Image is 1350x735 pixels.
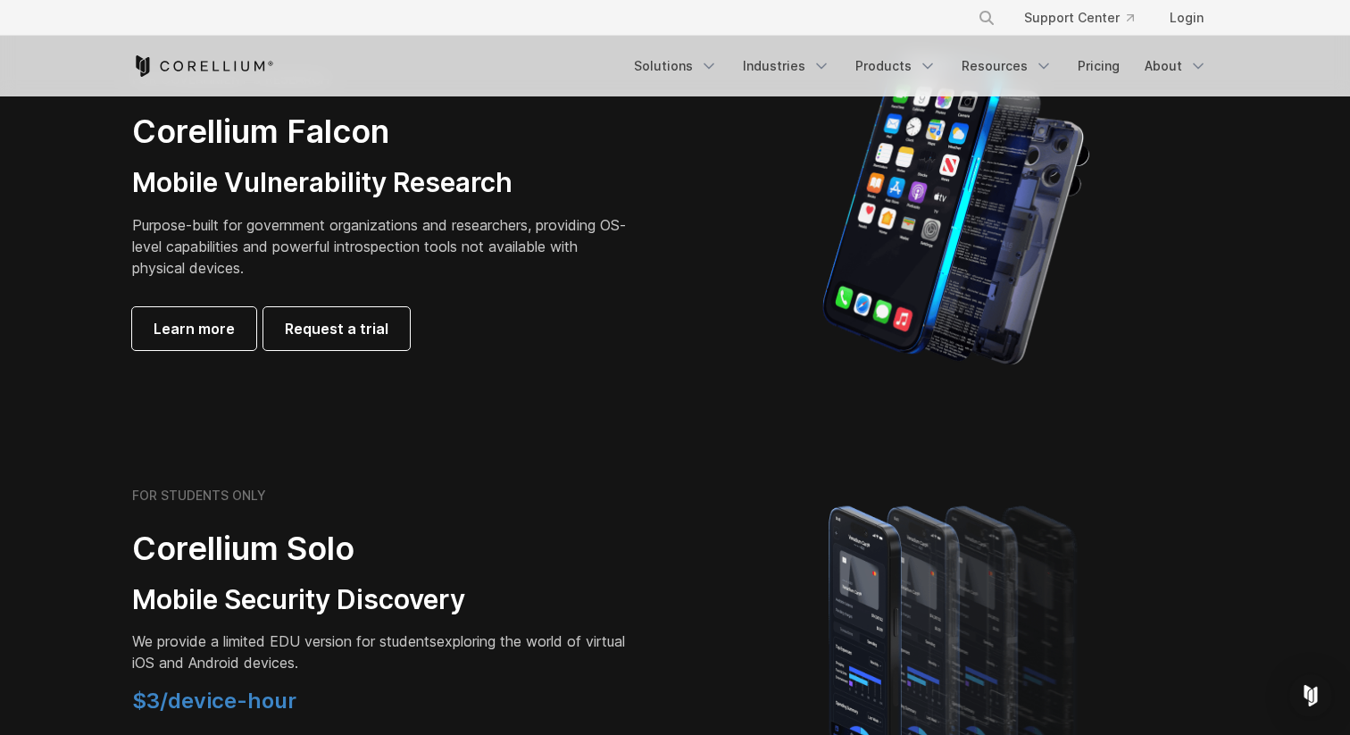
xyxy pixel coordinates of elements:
[732,50,841,82] a: Industries
[1289,674,1332,717] div: Open Intercom Messenger
[971,2,1003,34] button: Search
[132,583,632,617] h3: Mobile Security Discovery
[132,631,632,673] p: exploring the world of virtual iOS and Android devices.
[1134,50,1218,82] a: About
[951,50,1063,82] a: Resources
[285,318,388,339] span: Request a trial
[845,50,947,82] a: Products
[132,632,437,650] span: We provide a limited EDU version for students
[132,307,256,350] a: Learn more
[154,318,235,339] span: Learn more
[132,488,266,504] h6: FOR STUDENTS ONLY
[132,214,632,279] p: Purpose-built for government organizations and researchers, providing OS-level capabilities and p...
[821,54,1090,367] img: iPhone model separated into the mechanics used to build the physical device.
[263,307,410,350] a: Request a trial
[623,50,1218,82] div: Navigation Menu
[132,55,274,77] a: Corellium Home
[132,529,632,569] h2: Corellium Solo
[132,112,632,152] h2: Corellium Falcon
[132,166,632,200] h3: Mobile Vulnerability Research
[1010,2,1148,34] a: Support Center
[1067,50,1130,82] a: Pricing
[132,688,296,714] span: $3/device-hour
[1155,2,1218,34] a: Login
[623,50,729,82] a: Solutions
[956,2,1218,34] div: Navigation Menu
